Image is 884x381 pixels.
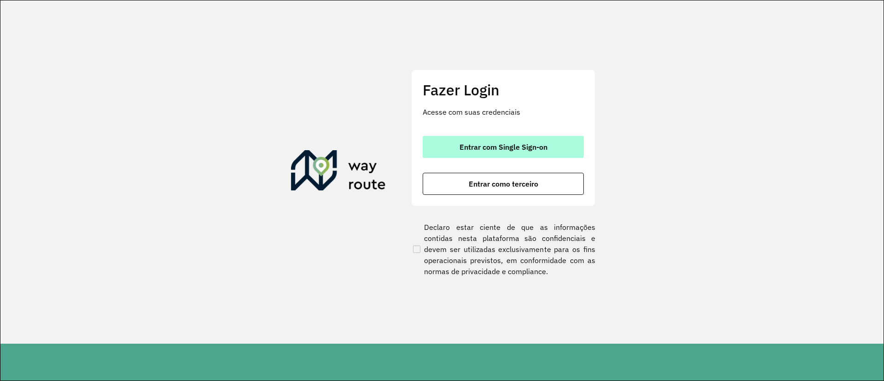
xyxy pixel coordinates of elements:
button: button [423,173,584,195]
label: Declaro estar ciente de que as informações contidas nesta plataforma são confidenciais e devem se... [411,222,595,277]
p: Acesse com suas credenciais [423,106,584,117]
button: button [423,136,584,158]
h2: Fazer Login [423,81,584,99]
span: Entrar com Single Sign-on [459,143,547,151]
span: Entrar como terceiro [469,180,538,188]
img: Roteirizador AmbevTech [291,150,386,194]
